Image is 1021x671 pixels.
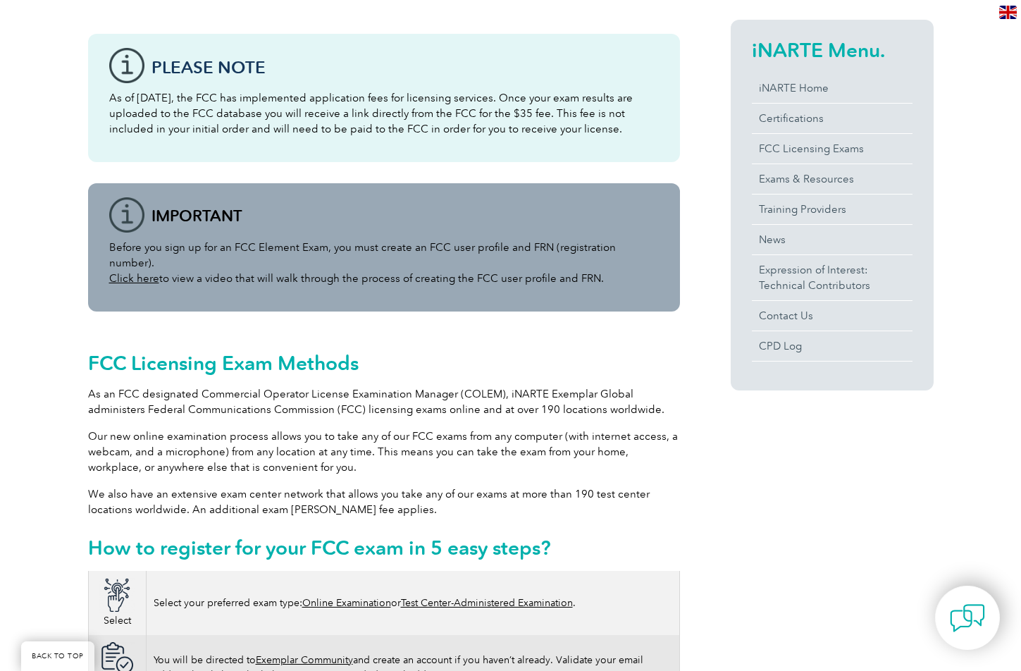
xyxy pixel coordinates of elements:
[752,195,912,224] a: Training Providers
[256,654,353,666] a: Exemplar Community
[752,73,912,103] a: iNARTE Home
[88,429,680,475] p: Our new online examination process allows you to take any of our FCC exams from any computer (wit...
[752,301,912,331] a: Contact Us
[146,571,679,635] td: Select your preferred exam type: or .
[109,90,659,137] p: As of [DATE], the FCC has implemented application fees for licensing services. Once your exam res...
[88,386,680,417] p: As an FCC designated Commercial Operator License Examination Manager (COLEM), iNARTE Exemplar Glo...
[21,641,94,671] a: BACK TO TOP
[752,225,912,254] a: News
[88,571,146,635] td: Select
[109,272,159,285] a: Click here
[752,164,912,194] a: Exams & Resources
[88,536,680,559] h2: How to register for your FCC exam in 5 easy steps?
[88,486,680,517] p: We also have an extensive exam center network that allows you take any of our exams at more than ...
[302,597,391,609] a: Online Examination
[88,352,680,374] h2: FCC Licensing Exam Methods
[752,134,912,164] a: FCC Licensing Exams
[752,39,912,61] h2: iNARTE Menu.
[752,104,912,133] a: Certifications
[950,601,985,636] img: contact-chat.png
[752,255,912,300] a: Expression of Interest:Technical Contributors
[151,59,659,76] h3: Please note
[109,240,659,286] p: Before you sign up for an FCC Element Exam, you must create an FCC user profile and FRN (registra...
[752,331,912,361] a: CPD Log
[401,597,573,609] a: Test Center-Administered Examination
[999,6,1017,19] img: en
